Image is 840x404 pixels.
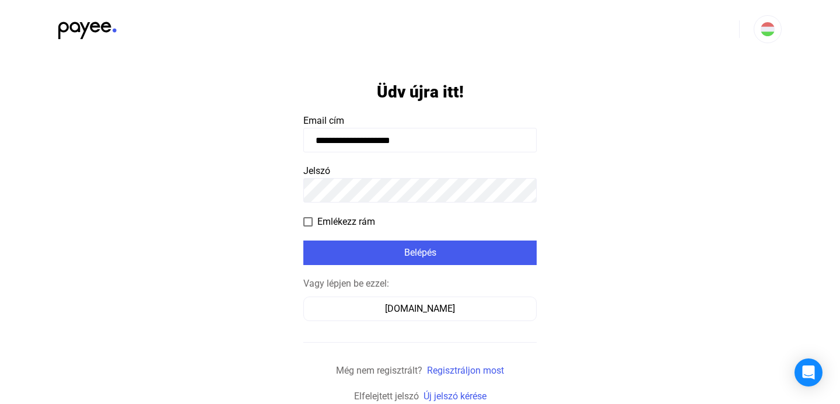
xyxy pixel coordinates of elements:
span: Jelszó [303,165,330,176]
img: black-payee-blue-dot.svg [58,15,117,39]
span: Email cím [303,115,344,126]
div: Vagy lépjen be ezzel: [303,277,537,291]
h1: Üdv újra itt! [377,82,464,102]
button: [DOMAIN_NAME] [303,297,537,321]
span: Emlékezz rám [317,215,375,229]
div: Belépés [307,246,533,260]
span: Elfelejtett jelszó [354,391,419,402]
button: Belépés [303,241,537,265]
button: HU [754,15,782,43]
img: HU [761,22,775,36]
div: [DOMAIN_NAME] [307,302,533,316]
a: Regisztráljon most [427,365,504,376]
a: [DOMAIN_NAME] [303,303,537,314]
span: Még nem regisztrált? [336,365,422,376]
a: Új jelszó kérése [423,391,487,402]
div: Open Intercom Messenger [794,358,822,386]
